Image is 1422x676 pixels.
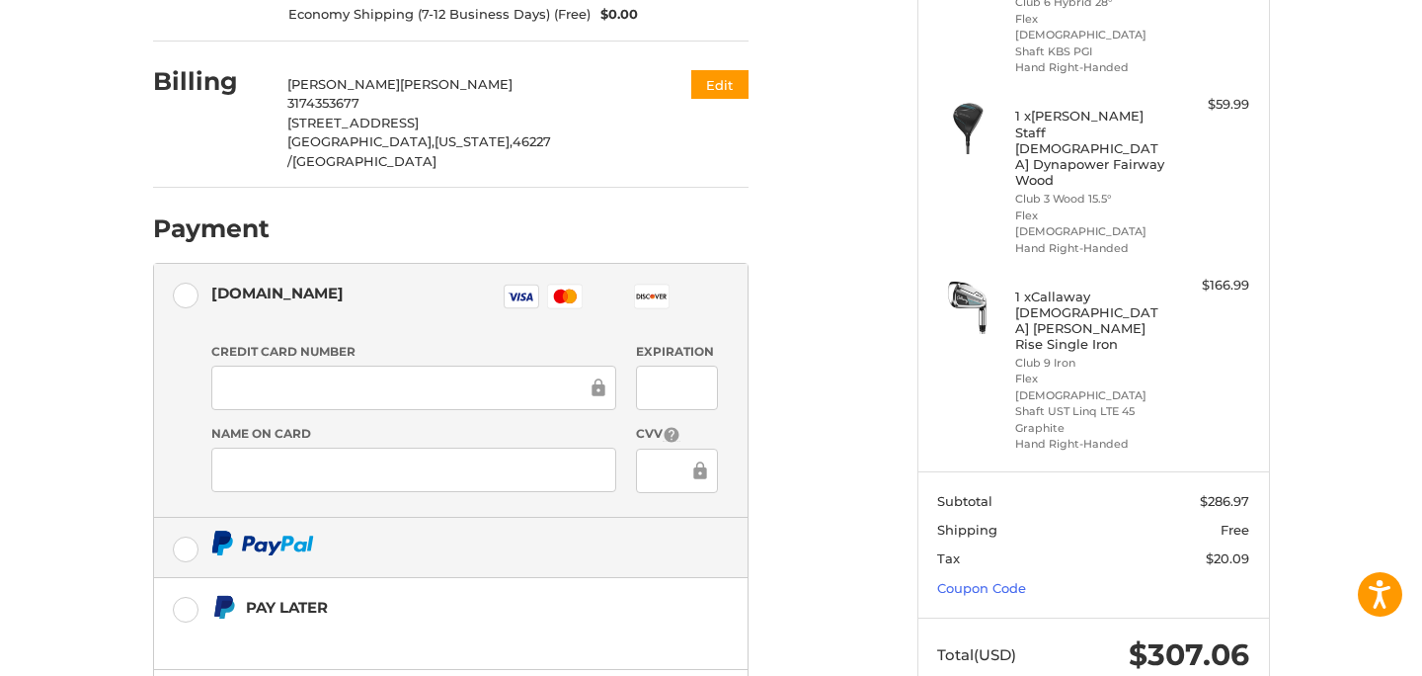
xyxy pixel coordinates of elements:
[287,133,551,169] span: 46227 /
[288,5,591,25] span: Economy Shipping (7-12 Business Days) (Free)
[691,70,749,99] button: Edit
[1015,355,1166,372] li: Club 9 Iron
[434,133,513,149] span: [US_STATE],
[211,629,624,645] iframe: PayPal Message 1
[1015,208,1166,240] li: Flex [DEMOGRAPHIC_DATA]
[211,343,616,361] label: Credit Card Number
[937,580,1026,596] a: Coupon Code
[1129,636,1249,673] span: $307.06
[1015,436,1166,453] li: Hand Right-Handed
[1015,403,1166,436] li: Shaft UST Linq LTE 45 Graphite
[636,425,718,444] label: CVV
[1171,276,1249,296] div: $166.99
[937,645,1016,664] span: Total (USD)
[1015,191,1166,208] li: Club 3 Wood 15.5°
[1015,371,1166,403] li: Flex [DEMOGRAPHIC_DATA]
[211,531,314,555] img: PayPal icon
[1015,11,1166,43] li: Flex [DEMOGRAPHIC_DATA]
[937,522,997,538] span: Shipping
[1015,59,1166,76] li: Hand Right-Handed
[1015,289,1166,353] h4: 1 x Callaway [DEMOGRAPHIC_DATA] [PERSON_NAME] Rise Single Iron
[1221,522,1249,538] span: Free
[153,213,270,244] h2: Payment
[1015,240,1166,257] li: Hand Right-Handed
[287,76,400,92] span: [PERSON_NAME]
[937,493,992,509] span: Subtotal
[287,133,434,149] span: [GEOGRAPHIC_DATA],
[153,66,269,97] h2: Billing
[211,277,344,309] div: [DOMAIN_NAME]
[1171,95,1249,115] div: $59.99
[591,5,638,25] span: $0.00
[1015,108,1166,188] h4: 1 x [PERSON_NAME] Staff [DEMOGRAPHIC_DATA] Dynapower Fairway Wood
[246,591,624,624] div: Pay Later
[1259,623,1422,676] iframe: Google Customer Reviews
[1015,43,1166,60] li: Shaft KBS PGI
[287,95,359,111] span: 3174353677
[287,115,419,130] span: [STREET_ADDRESS]
[1200,493,1249,509] span: $286.97
[292,153,436,169] span: [GEOGRAPHIC_DATA]
[1206,550,1249,566] span: $20.09
[211,595,236,620] img: Pay Later icon
[211,425,616,443] label: Name on Card
[937,550,960,566] span: Tax
[636,343,718,361] label: Expiration
[400,76,513,92] span: [PERSON_NAME]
